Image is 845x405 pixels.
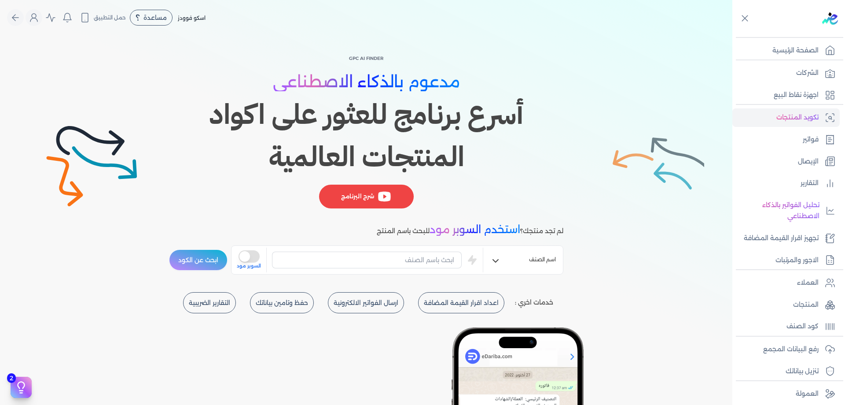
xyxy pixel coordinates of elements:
[744,233,819,244] p: تجهيز اقرار القيمة المضافة
[786,321,819,332] p: كود الصنف
[801,178,819,189] p: التقارير
[803,134,819,145] p: فواتير
[272,252,462,268] input: ابحث باسم الصنف
[798,156,819,167] p: الإيصال
[732,296,840,314] a: المنتجات
[169,249,228,271] button: ابحث عن الكود
[130,10,173,26] div: مساعدة
[732,108,840,127] a: تكويد المنتجات
[732,64,840,82] a: الشركات
[169,93,563,178] h1: أسرع برنامج للعثور على اكواد المنتجات العالمية
[529,256,556,266] span: اسم الصنف
[732,130,840,149] a: فواتير
[250,292,314,313] button: حفظ وتامين بياناتك
[797,277,819,289] p: العملاء
[77,10,128,25] button: حمل التطبيق
[178,15,206,21] span: اسكو فوودز
[775,255,819,266] p: الاجور والمرتبات
[732,274,840,292] a: العملاء
[796,67,819,79] p: الشركات
[732,317,840,336] a: كود الصنف
[732,174,840,193] a: التقارير
[11,377,32,398] button: 2
[94,14,126,22] span: حمل التطبيق
[377,224,563,237] p: لم تجد منتجك؟ للبحث باسم المنتج
[273,72,460,91] span: مدعوم بالذكاء الاصطناعي
[776,112,819,123] p: تكويد المنتجات
[169,53,563,64] p: GPC AI Finder
[732,196,840,226] a: تحليل الفواتير بالذكاء الاصطناعي
[732,152,840,171] a: الإيصال
[732,229,840,248] a: تجهيز اقرار القيمة المضافة
[737,200,819,222] p: تحليل الفواتير بالذكاء الاصطناعي
[732,340,840,359] a: رفع البيانات المجمع
[430,223,520,236] span: استخدم السوبر مود
[143,15,167,21] span: مساعدة
[328,292,404,313] button: ارسال الفواتير الالكترونية
[822,12,838,25] img: logo
[319,185,413,208] div: شرح البرنامج
[732,385,840,403] a: العمولة
[774,89,819,101] p: اجهزة نقاط البيع
[483,252,563,270] button: اسم الصنف
[772,45,819,56] p: الصفحة الرئيسية
[183,292,236,313] button: التقارير الضريبية
[763,344,819,355] p: رفع البيانات المجمع
[732,41,840,60] a: الصفحة الرئيسية
[237,263,261,270] span: السوبر مود
[732,251,840,270] a: الاجور والمرتبات
[796,388,819,400] p: العمولة
[418,292,504,313] button: اعداد اقرار القيمة المضافة
[515,297,553,308] p: خدمات اخري :
[793,299,819,311] p: المنتجات
[786,366,819,377] p: تنزيل بياناتك
[7,373,16,383] span: 2
[732,86,840,104] a: اجهزة نقاط البيع
[732,362,840,381] a: تنزيل بياناتك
